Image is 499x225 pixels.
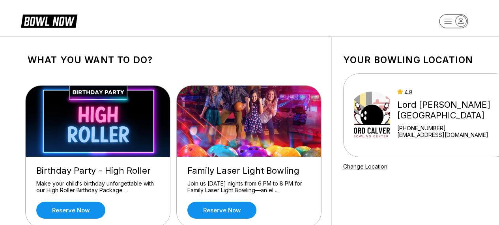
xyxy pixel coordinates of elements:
[177,86,322,157] img: Family Laser Light Bowling
[36,180,159,194] div: Make your child’s birthday unforgettable with our High Roller Birthday Package ...
[187,165,310,176] div: Family Laser Light Bowling
[354,86,390,145] img: Lord Calvert Bowling Center
[26,86,171,157] img: Birthday Party - High Roller
[187,180,310,194] div: Join us [DATE] nights from 6 PM to 8 PM for Family Laser Light Bowling—an el ...
[343,163,387,170] a: Change Location
[28,54,319,66] h1: What you want to do?
[36,165,159,176] div: Birthday Party - High Roller
[36,202,105,219] a: Reserve now
[187,202,256,219] a: Reserve now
